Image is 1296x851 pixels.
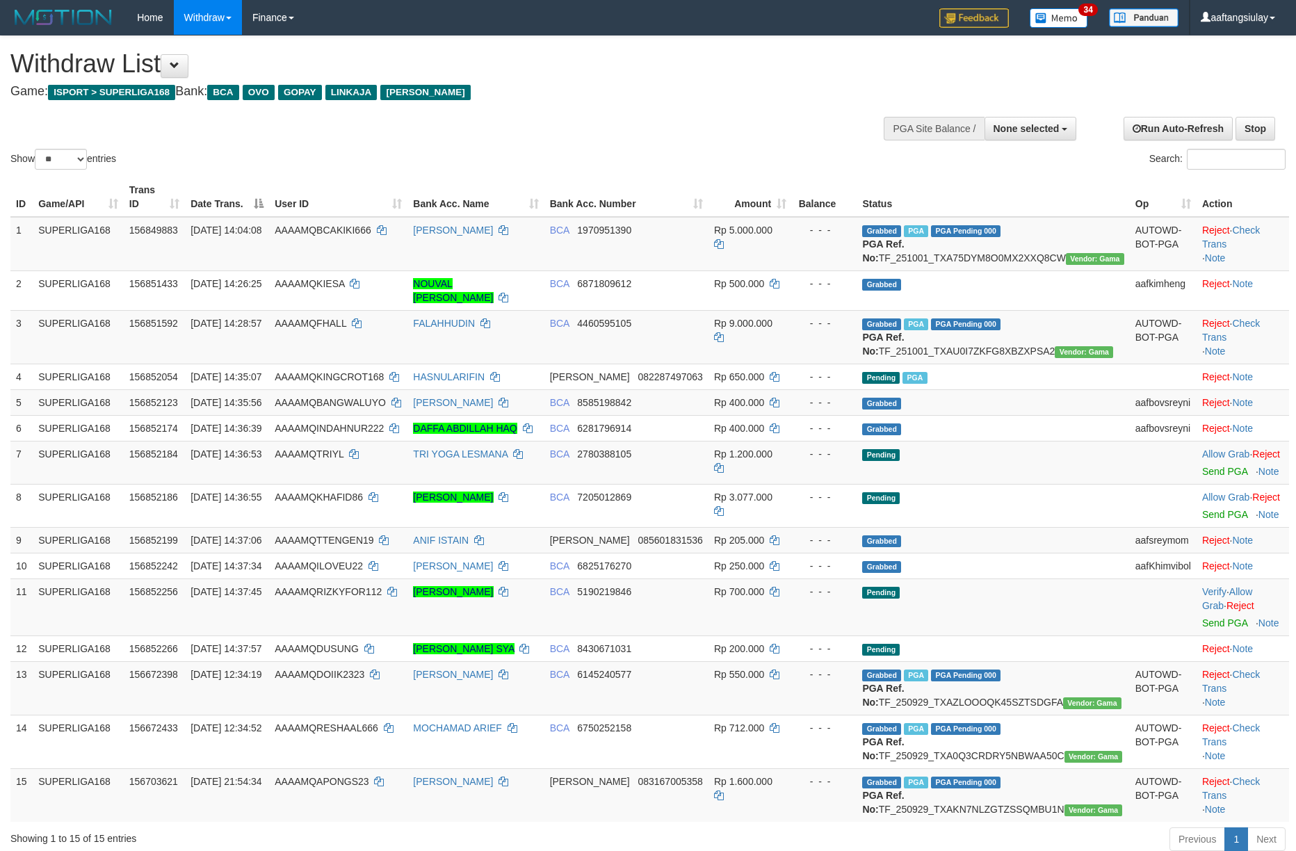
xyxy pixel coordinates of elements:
a: Note [1232,535,1253,546]
b: PGA Ref. No: [862,736,904,761]
td: 1 [10,217,33,271]
span: BCA [550,225,569,236]
a: Check Trans [1202,669,1260,694]
a: [PERSON_NAME] SYA [413,643,514,654]
a: [PERSON_NAME] [413,669,493,680]
a: Reject [1226,600,1254,611]
td: AUTOWD-BOT-PGA [1130,768,1197,822]
a: Send PGA [1202,509,1247,520]
span: Rp 400.000 [714,397,764,408]
td: TF_251001_TXAU0I7ZKFG8XBZXPSA2 [857,310,1129,364]
span: Rp 550.000 [714,669,764,680]
td: aafbovsreyni [1130,415,1197,441]
td: SUPERLIGA168 [33,661,124,715]
span: Pending [862,644,900,656]
span: Vendor URL: https://trx31.1velocity.biz [1064,804,1123,816]
a: Reject [1202,560,1230,572]
span: AAAAMQKINGCROT168 [275,371,384,382]
th: Amount: activate to sort column ascending [708,177,792,217]
span: PGA Pending [931,670,1001,681]
span: Grabbed [862,777,901,788]
span: [PERSON_NAME] [550,776,630,787]
span: AAAAMQILOVEU22 [275,560,363,572]
span: AAAAMQTTENGEN19 [275,535,373,546]
a: [PERSON_NAME] [413,586,493,597]
td: · · [1197,217,1289,271]
td: · [1197,270,1289,310]
a: Reject [1202,722,1230,734]
td: 5 [10,389,33,415]
span: Marked by aafsoycanthlai [904,723,928,735]
span: AAAAMQBCAKIKI666 [275,225,371,236]
span: BCA [550,492,569,503]
a: Note [1205,252,1226,264]
span: Vendor URL: https://trx31.1velocity.biz [1066,253,1124,265]
td: · [1197,364,1289,389]
span: Pending [862,372,900,384]
td: 12 [10,635,33,661]
a: [PERSON_NAME] [413,560,493,572]
span: Pending [862,449,900,461]
div: - - - [797,277,851,291]
span: Rp 1.600.000 [714,776,772,787]
a: HASNULARIFIN [413,371,485,382]
span: 156852199 [129,535,178,546]
span: Copy 8430671031 to clipboard [577,643,631,654]
a: 1 [1224,827,1248,851]
th: User ID: activate to sort column ascending [269,177,407,217]
td: · [1197,527,1289,553]
a: Verify [1202,586,1226,597]
span: PGA Pending [931,318,1001,330]
span: Copy 083167005358 to clipboard [638,776,702,787]
span: Rp 200.000 [714,643,764,654]
span: 156852123 [129,397,178,408]
td: · · [1197,715,1289,768]
td: SUPERLIGA168 [33,389,124,415]
td: 3 [10,310,33,364]
span: Copy 6871809612 to clipboard [577,278,631,289]
a: Send PGA [1202,617,1247,629]
td: SUPERLIGA168 [33,527,124,553]
span: Rp 9.000.000 [714,318,772,329]
span: Copy 4460595105 to clipboard [577,318,631,329]
span: Grabbed [862,535,901,547]
a: Reject [1202,225,1230,236]
span: Grabbed [862,279,901,291]
a: DAFFA ABDILLAH HAQ [413,423,517,434]
span: None selected [994,123,1060,134]
span: Vendor URL: https://trx31.1velocity.biz [1055,346,1113,358]
span: · [1202,586,1252,611]
span: Vendor URL: https://trx31.1velocity.biz [1064,751,1123,763]
a: MOCHAMAD ARIEF [413,722,502,734]
span: Copy 5190219846 to clipboard [577,586,631,597]
span: BCA [550,560,569,572]
span: [DATE] 14:36:53 [191,448,261,460]
span: Rp 205.000 [714,535,764,546]
td: SUPERLIGA168 [33,415,124,441]
span: BCA [550,278,569,289]
a: Reject [1252,492,1280,503]
span: BCA [550,397,569,408]
td: 11 [10,578,33,635]
a: Reject [1202,776,1230,787]
span: [DATE] 21:54:34 [191,776,261,787]
td: SUPERLIGA168 [33,484,124,527]
div: - - - [797,559,851,573]
span: AAAAMQFHALL [275,318,346,329]
span: [DATE] 12:34:19 [191,669,261,680]
a: Note [1232,397,1253,408]
span: BCA [550,643,569,654]
div: - - - [797,370,851,384]
th: Bank Acc. Name: activate to sort column ascending [407,177,544,217]
span: Rp 400.000 [714,423,764,434]
span: [DATE] 14:35:07 [191,371,261,382]
span: [DATE] 14:37:34 [191,560,261,572]
td: SUPERLIGA168 [33,270,124,310]
img: MOTION_logo.png [10,7,116,28]
div: - - - [797,316,851,330]
b: PGA Ref. No: [862,790,904,815]
td: TF_251001_TXA75DYM8O0MX2XXQ8CW [857,217,1129,271]
th: Status [857,177,1129,217]
div: - - - [797,533,851,547]
td: · [1197,415,1289,441]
